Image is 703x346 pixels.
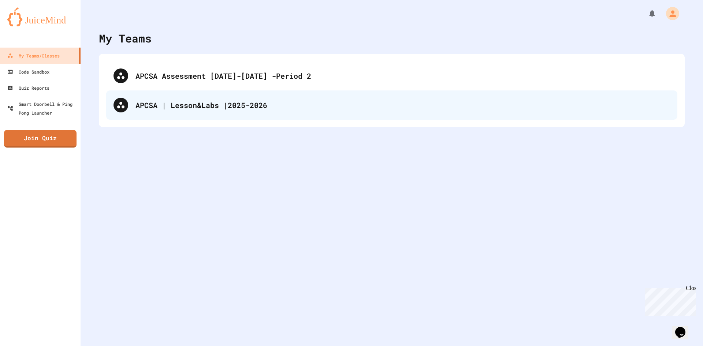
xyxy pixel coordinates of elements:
[106,90,677,120] div: APCSA | Lesson&Labs |2025-2026
[135,100,670,111] div: APCSA | Lesson&Labs |2025-2026
[634,7,658,20] div: My Notifications
[7,67,49,76] div: Code Sandbox
[99,30,152,46] div: My Teams
[672,317,696,339] iframe: chat widget
[3,3,51,46] div: Chat with us now!Close
[4,130,77,148] a: Join Quiz
[106,61,677,90] div: APCSA Assessment [DATE]-[DATE] -Period 2
[658,5,681,22] div: My Account
[642,285,696,316] iframe: chat widget
[7,51,60,60] div: My Teams/Classes
[7,7,73,26] img: logo-orange.svg
[7,83,49,92] div: Quiz Reports
[135,70,670,81] div: APCSA Assessment [DATE]-[DATE] -Period 2
[7,100,78,117] div: Smart Doorbell & Ping Pong Launcher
